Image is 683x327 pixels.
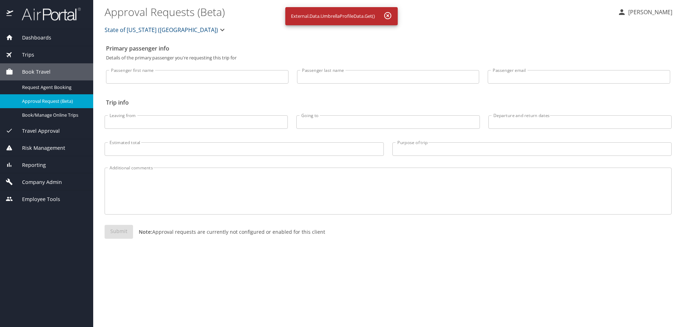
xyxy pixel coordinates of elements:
span: Company Admin [13,178,62,186]
span: Dashboards [13,34,51,42]
span: Reporting [13,161,46,169]
strong: Note: [139,228,152,235]
h2: Primary passenger info [106,43,670,54]
h2: Trip info [106,97,670,108]
span: Book/Manage Online Trips [22,112,85,118]
span: Travel Approval [13,127,60,135]
img: airportal-logo.png [14,7,81,21]
p: [PERSON_NAME] [626,8,672,16]
span: Book Travel [13,68,51,76]
p: Approval requests are currently not configured or enabled for this client [133,228,325,236]
span: Employee Tools [13,195,60,203]
div: External.Data.UmbrellaProfileData.Get() [291,9,375,23]
button: State of [US_STATE] ([GEOGRAPHIC_DATA]) [102,23,229,37]
img: icon-airportal.png [6,7,14,21]
span: Approval Request (Beta) [22,98,85,105]
span: Risk Management [13,144,65,152]
span: Request Agent Booking [22,84,85,91]
span: State of [US_STATE] ([GEOGRAPHIC_DATA]) [105,25,218,35]
button: [PERSON_NAME] [615,6,675,19]
h1: Approval Requests (Beta) [105,1,612,23]
p: Details of the primary passenger you're requesting this trip for [106,56,670,60]
span: Trips [13,51,34,59]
